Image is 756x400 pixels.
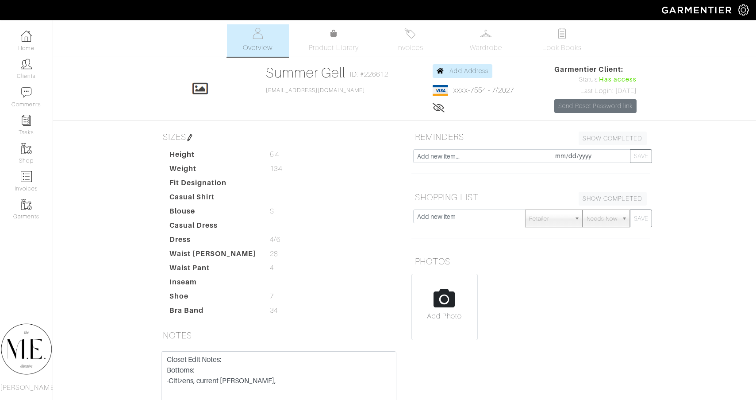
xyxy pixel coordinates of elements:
[163,291,264,305] dt: Shoe
[433,64,492,78] a: Add Address
[227,24,289,57] a: Overview
[163,263,264,277] dt: Waist Pant
[21,171,32,182] img: orders-icon-0abe47150d42831381b5fb84f609e132dff9fe21cb692f30cb5eec754e2cba89.png
[470,43,502,53] span: Wardrobe
[413,149,551,163] input: Add new item...
[163,163,264,178] dt: Weight
[163,178,264,192] dt: Fit Designation
[270,163,282,174] span: 134
[554,99,637,113] a: Send Reset Password link
[270,305,278,316] span: 34
[556,28,568,39] img: todo-9ac3debb85659649dc8f770b8b6100bb5dab4b48dedcbae339e5042a72dfd3cc.svg
[554,64,637,75] span: Garmentier Client:
[163,305,264,319] dt: Bra Band
[433,85,448,96] img: visa-934b35602734be37eb7d5d7e5dbcd2044c359bf20a24dc3361ca3fa54326a8a7.png
[579,192,647,206] a: SHOW COMPLETED
[163,277,264,291] dt: Inseam
[630,210,652,227] button: SAVE
[303,28,365,53] a: Product Library
[163,234,264,249] dt: Dress
[266,65,346,81] a: Summer Gell
[21,58,32,70] img: clients-icon-6bae9207a08558b7cb47a8932f037763ab4055f8c8b6bfacd5dc20c3e0201464.png
[738,4,749,16] img: gear-icon-white-bd11855cb880d31180b6d7d6211b90ccbf57a29d726f0c71d8c61bd08dd39cc2.png
[542,43,582,53] span: Look Books
[350,69,388,80] span: ID: #226612
[579,132,647,145] a: SHOW COMPLETED
[21,31,32,42] img: dashboard-icon-dbcd8f5a0b271acd01030246c82b418ddd0df26cd7fceb0bd07c9910d44c42f6.png
[411,188,650,206] h5: SHOPPING LIST
[270,149,279,160] span: 5'4
[21,143,32,154] img: garments-icon-b7da505a4dc4fd61783c78ac3ca0ef83fa9d6f193b1c9dc38574b1d14d53ca28.png
[404,28,415,39] img: orders-27d20c2124de7fd6de4e0e44c1d41de31381a507db9b33961299e4e07d508b8c.svg
[163,249,264,263] dt: Waist [PERSON_NAME]
[455,24,517,57] a: Wardrobe
[186,134,193,141] img: pen-cf24a1663064a2ec1b9c1bd2387e9de7a2fa800b781884d57f21acf72779bad2.png
[270,234,280,245] span: 4/6
[379,24,441,57] a: Invoices
[529,210,571,228] span: Retailer
[163,220,264,234] dt: Casual Dress
[270,291,274,302] span: 7
[163,149,264,163] dt: Height
[270,206,274,217] span: S
[266,87,365,93] a: [EMAIL_ADDRESS][DOMAIN_NAME]
[531,24,593,57] a: Look Books
[630,149,652,163] button: SAVE
[163,192,264,206] dt: Casual Shirt
[587,210,618,228] span: Needs Now
[411,252,650,270] h5: PHOTOS
[411,128,650,146] h5: REMINDERS
[270,249,278,259] span: 28
[21,87,32,98] img: comment-icon-a0a6a9ef722e966f86d9cbdc48e553b5cf19dbc54f86b18d962a5391bc8f6eb6.png
[657,2,738,18] img: garmentier-logo-header-white-b43fb05a5012e4ada735d5af1a66efaba907eab6374d6393d1fbf88cb4ef424d.png
[159,128,398,146] h5: SIZES
[396,43,423,53] span: Invoices
[554,86,637,96] div: Last Login: [DATE]
[243,43,272,53] span: Overview
[21,199,32,210] img: garments-icon-b7da505a4dc4fd61783c78ac3ca0ef83fa9d6f193b1c9dc38574b1d14d53ca28.png
[599,75,637,85] span: Has access
[252,28,263,39] img: basicinfo-40fd8af6dae0f16599ec9e87c0ef1c0a1fdea2edbe929e3d69a839185d80c458.svg
[449,67,488,74] span: Add Address
[480,28,491,39] img: wardrobe-487a4870c1b7c33e795ec22d11cfc2ed9d08956e64fb3008fe2437562e282088.svg
[21,115,32,126] img: reminder-icon-8004d30b9f0a5d33ae49ab947aed9ed385cf756f9e5892f1edd6e32f2345188e.png
[270,263,274,273] span: 4
[159,326,398,344] h5: NOTES
[554,75,637,85] div: Status:
[163,206,264,220] dt: Blouse
[309,43,359,53] span: Product Library
[413,210,526,223] input: Add new item
[453,86,514,94] a: xxxx-7554 - 7/2027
